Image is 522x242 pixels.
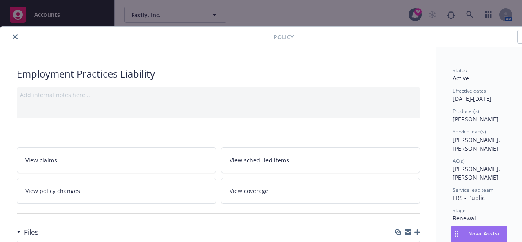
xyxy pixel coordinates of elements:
span: View scheduled items [230,156,289,164]
span: Nova Assist [468,230,500,237]
span: View coverage [230,186,268,195]
span: View claims [25,156,57,164]
span: Service lead team [453,186,493,193]
div: Drag to move [451,226,462,242]
span: Active [453,74,469,82]
span: [PERSON_NAME], [PERSON_NAME] [453,136,502,152]
div: Employment Practices Liability [17,67,420,81]
span: Status [453,67,467,74]
span: AC(s) [453,158,465,164]
a: View policy changes [17,178,216,204]
span: Policy [274,33,294,41]
h3: Files [24,227,38,238]
button: close [10,32,20,42]
a: View scheduled items [221,147,420,173]
a: View coverage [221,178,420,204]
span: Renewal [453,214,476,222]
div: Files [17,227,38,238]
span: Effective dates [453,87,486,94]
a: View claims [17,147,216,173]
span: Service lead(s) [453,128,486,135]
div: Add internal notes here... [20,91,417,99]
span: Stage [453,207,466,214]
button: Nova Assist [451,226,507,242]
span: [PERSON_NAME], [PERSON_NAME] [453,165,502,181]
span: Producer(s) [453,108,479,115]
span: ERS - Public [453,194,485,202]
span: View policy changes [25,186,80,195]
span: [PERSON_NAME] [453,115,498,123]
